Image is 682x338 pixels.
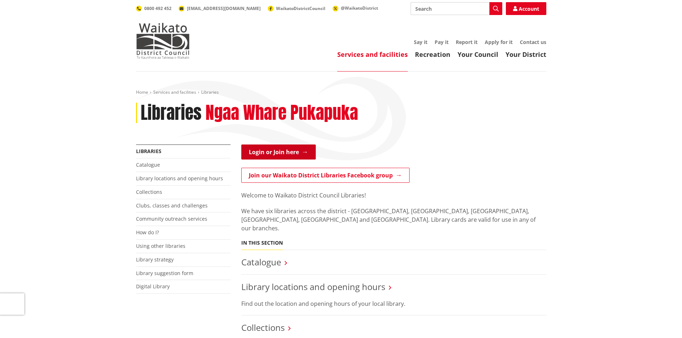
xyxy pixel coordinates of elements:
[136,229,159,236] a: How do I?
[241,207,546,232] p: We have six libraries across the district - [GEOGRAPHIC_DATA], [GEOGRAPHIC_DATA], [GEOGRAPHIC_DAT...
[268,5,325,11] a: WaikatoDistrictCouncil
[415,50,450,59] a: Recreation
[458,50,498,59] a: Your Council
[136,256,174,263] a: Library strategy
[205,103,358,123] h2: Ngaa Whare Pukapuka
[136,175,223,182] a: Library locations and opening hours
[276,5,325,11] span: WaikatoDistrictCouncil
[136,243,185,249] a: Using other libraries
[414,39,427,45] a: Say it
[506,50,546,59] a: Your District
[136,161,160,168] a: Catalogue
[153,89,196,95] a: Services and facilities
[136,215,207,222] a: Community outreach services
[456,39,478,45] a: Report it
[411,2,502,15] input: Search input
[241,240,283,246] h5: In this section
[341,5,378,11] span: @WaikatoDistrict
[241,216,536,232] span: ibrary cards are valid for use in any of our branches.
[241,281,385,293] a: Library locations and opening hours
[144,5,171,11] span: 0800 492 452
[136,89,148,95] a: Home
[241,168,410,183] a: Join our Waikato District Libraries Facebook group
[179,5,261,11] a: [EMAIL_ADDRESS][DOMAIN_NAME]
[241,256,281,268] a: Catalogue
[136,23,190,59] img: Waikato District Council - Te Kaunihera aa Takiwaa o Waikato
[241,299,546,308] p: Find out the location and opening hours of your local library.
[136,89,546,95] nav: breadcrumb
[136,148,161,155] a: Libraries
[241,144,316,160] a: Login or Join here
[435,39,449,45] a: Pay it
[506,2,546,15] a: Account
[187,5,261,11] span: [EMAIL_ADDRESS][DOMAIN_NAME]
[337,50,408,59] a: Services and facilities
[136,283,170,290] a: Digital Library
[520,39,546,45] a: Contact us
[649,308,675,334] iframe: Messenger Launcher
[241,191,546,200] p: Welcome to Waikato District Council Libraries!
[136,202,208,209] a: Clubs, classes and challenges
[136,5,171,11] a: 0800 492 452
[136,270,193,276] a: Library suggestion form
[136,188,162,195] a: Collections
[333,5,378,11] a: @WaikatoDistrict
[241,322,285,333] a: Collections
[141,103,202,123] h1: Libraries
[201,89,219,95] span: Libraries
[485,39,513,45] a: Apply for it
